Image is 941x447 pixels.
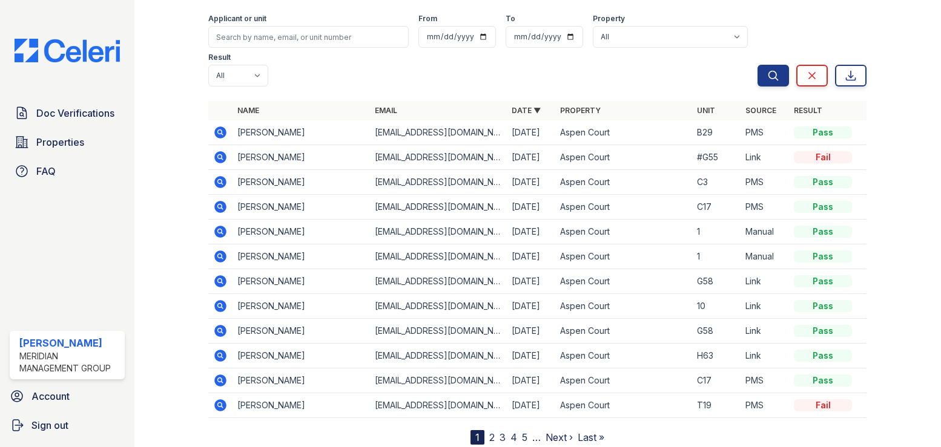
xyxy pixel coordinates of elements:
label: From [418,14,437,24]
td: Manual [741,220,789,244]
input: Search by name, email, or unit number [208,26,409,48]
td: [DATE] [507,220,555,244]
td: [EMAIL_ADDRESS][DOMAIN_NAME] [370,145,507,170]
td: Aspen Court [555,195,692,220]
a: 4 [510,431,517,443]
a: Unit [697,106,715,115]
td: T19 [692,393,741,418]
td: [PERSON_NAME] [233,319,369,344]
td: PMS [741,368,789,393]
a: Doc Verifications [10,101,125,125]
div: Fail [794,399,852,411]
td: PMS [741,120,789,145]
td: [EMAIL_ADDRESS][DOMAIN_NAME] [370,195,507,220]
td: PMS [741,393,789,418]
td: [PERSON_NAME] [233,145,369,170]
a: Source [745,106,776,115]
label: Result [208,53,231,62]
span: Account [31,389,70,403]
a: 3 [500,431,506,443]
span: FAQ [36,164,56,178]
div: Pass [794,176,852,188]
td: B29 [692,120,741,145]
span: Properties [36,135,84,149]
td: [EMAIL_ADDRESS][DOMAIN_NAME] [370,170,507,195]
td: [DATE] [507,368,555,393]
td: H63 [692,344,741,368]
td: Aspen Court [555,170,692,195]
td: [EMAIL_ADDRESS][DOMAIN_NAME] [370,244,507,269]
a: Last » [578,431,604,443]
span: Doc Verifications [36,106,114,120]
div: Pass [794,275,852,287]
td: Aspen Court [555,120,692,145]
td: Link [741,319,789,344]
span: … [532,430,541,445]
td: [PERSON_NAME] [233,244,369,269]
div: Pass [794,350,852,362]
td: Aspen Court [555,220,692,244]
td: [PERSON_NAME] [233,120,369,145]
td: [DATE] [507,195,555,220]
a: FAQ [10,159,125,183]
td: Aspen Court [555,269,692,294]
td: C17 [692,195,741,220]
a: Property [560,106,601,115]
td: Aspen Court [555,244,692,269]
div: Pass [794,226,852,238]
div: Pass [794,201,852,213]
td: [EMAIL_ADDRESS][DOMAIN_NAME] [370,220,507,244]
td: [PERSON_NAME] [233,195,369,220]
td: [EMAIL_ADDRESS][DOMAIN_NAME] [370,269,507,294]
td: [PERSON_NAME] [233,368,369,393]
td: [EMAIL_ADDRESS][DOMAIN_NAME] [370,294,507,319]
td: Aspen Court [555,319,692,344]
td: [DATE] [507,170,555,195]
td: G58 [692,269,741,294]
td: 1 [692,244,741,269]
td: C17 [692,368,741,393]
td: Link [741,344,789,368]
td: [DATE] [507,145,555,170]
label: Property [593,14,625,24]
td: [DATE] [507,244,555,269]
td: [DATE] [507,269,555,294]
div: Pass [794,300,852,312]
a: Date ▼ [512,106,541,115]
td: Link [741,145,789,170]
td: Aspen Court [555,393,692,418]
td: [DATE] [507,120,555,145]
td: Link [741,269,789,294]
div: Meridian Management Group [19,350,120,374]
td: [PERSON_NAME] [233,393,369,418]
a: Email [375,106,397,115]
a: Result [794,106,822,115]
div: Fail [794,151,852,163]
a: 5 [522,431,527,443]
td: [PERSON_NAME] [233,170,369,195]
td: #G55 [692,145,741,170]
a: Sign out [5,413,130,437]
td: [DATE] [507,294,555,319]
td: [EMAIL_ADDRESS][DOMAIN_NAME] [370,319,507,344]
td: PMS [741,170,789,195]
a: Name [237,106,259,115]
td: [PERSON_NAME] [233,220,369,244]
td: Manual [741,244,789,269]
td: [EMAIL_ADDRESS][DOMAIN_NAME] [370,344,507,368]
td: [DATE] [507,393,555,418]
td: C3 [692,170,741,195]
td: Aspen Court [555,145,692,170]
span: Sign out [31,418,68,432]
label: Applicant or unit [208,14,266,24]
td: [EMAIL_ADDRESS][DOMAIN_NAME] [370,393,507,418]
td: Aspen Court [555,294,692,319]
label: To [506,14,515,24]
div: 1 [471,430,484,445]
a: Account [5,384,130,408]
td: PMS [741,195,789,220]
div: Pass [794,126,852,139]
td: [EMAIL_ADDRESS][DOMAIN_NAME] [370,120,507,145]
img: CE_Logo_Blue-a8612792a0a2168367f1c8372b55b34899dd931a85d93a1a3d3e32e68fde9ad4.png [5,39,130,62]
div: Pass [794,250,852,263]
